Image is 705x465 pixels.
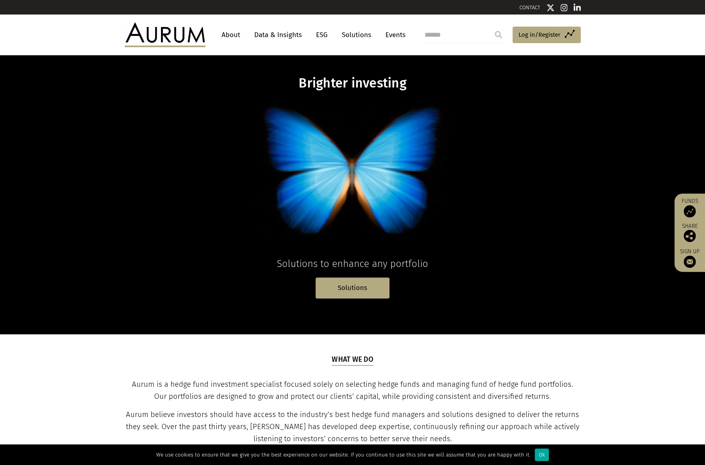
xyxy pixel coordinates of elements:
span: Aurum is a hedge fund investment specialist focused solely on selecting hedge funds and managing ... [132,380,573,401]
a: Solutions [338,27,375,42]
img: Instagram icon [561,4,568,12]
a: Funds [678,198,701,217]
span: Solutions to enhance any portfolio [277,258,428,269]
img: Access Funds [684,205,696,217]
a: About [218,27,244,42]
img: Linkedin icon [573,4,581,12]
input: Submit [490,27,506,43]
a: Solutions [316,277,389,298]
h5: What we do [332,354,373,366]
a: ESG [312,27,332,42]
a: Sign up [678,248,701,268]
a: CONTACT [519,4,540,10]
div: Ok [535,448,549,461]
img: Twitter icon [546,4,554,12]
span: Log in/Register [519,30,561,40]
img: Share this post [684,230,696,242]
a: Data & Insights [250,27,306,42]
img: Aurum [125,23,205,47]
h1: Brighter investing [197,75,508,91]
span: Aurum believe investors should have access to the industry’s best hedge fund managers and solutio... [126,410,579,443]
a: Log in/Register [513,27,581,44]
a: Events [381,27,406,42]
img: Sign up to our newsletter [684,256,696,268]
div: Share [678,223,701,242]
